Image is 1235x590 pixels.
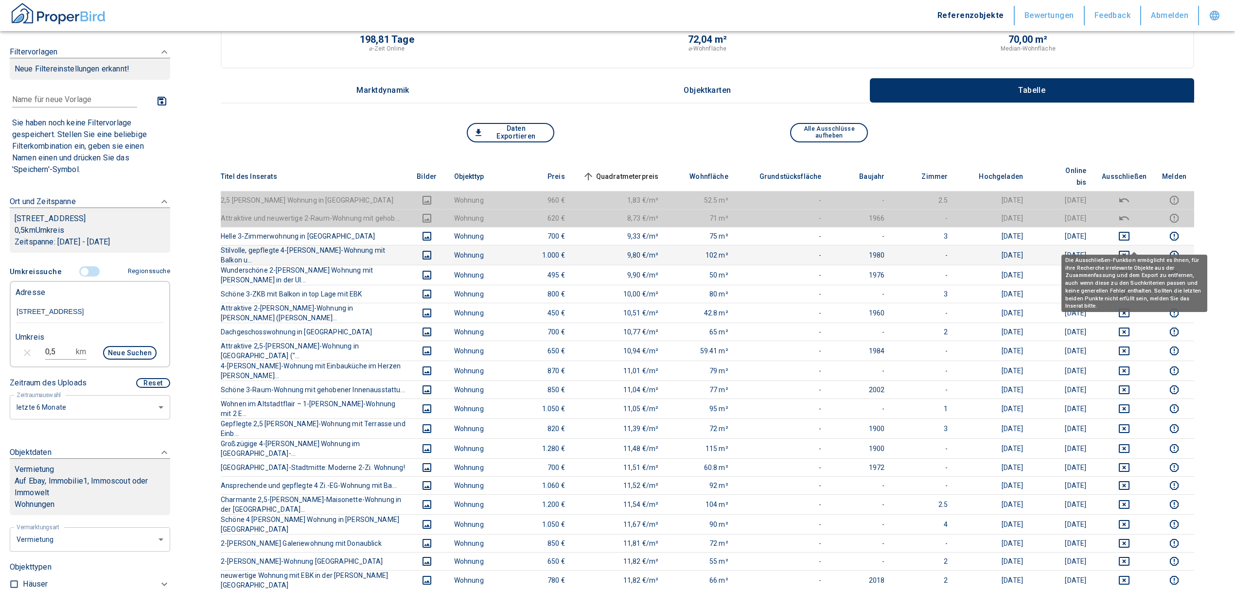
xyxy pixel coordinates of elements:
[1001,44,1056,53] p: Median-Wohnfläche
[10,262,170,419] div: FiltervorlagenNeue Filtereinstellungen erkannt!
[892,399,955,418] td: 1
[955,361,1031,381] td: [DATE]
[666,265,736,285] td: 50 m²
[736,341,829,361] td: -
[10,36,170,89] div: FiltervorlagenNeue Filtereinstellungen erkannt!
[221,494,407,514] th: Charmante 2,5-[PERSON_NAME]-Maisonette-Wohnung in der [GEOGRAPHIC_DATA]...
[892,265,955,285] td: -
[1162,462,1186,473] button: report this listing
[674,171,728,182] span: Wohnfläche
[221,418,407,438] th: Gepflegte 2,5 [PERSON_NAME]-Wohnung mit Terrasse und Einb...
[221,438,407,458] th: Großzügige 4-[PERSON_NAME] Wohnung im [GEOGRAPHIC_DATA]-...
[892,303,955,323] td: -
[415,194,439,206] button: images
[892,341,955,361] td: -
[1102,212,1147,224] button: deselect this listing
[829,191,892,209] td: -
[1162,194,1186,206] button: report this listing
[221,245,407,265] th: Stilvolle, gepflegte 4-[PERSON_NAME]-Wohnung mit Balkon u...
[415,403,439,415] button: images
[1162,326,1186,338] button: report this listing
[221,381,407,399] th: Schöne 3-Raum-Wohnung mit gehobener Innenausstattu...
[829,265,892,285] td: 1976
[510,209,573,227] td: 620 €
[666,458,736,476] td: 60.8 m²
[955,399,1031,418] td: [DATE]
[1102,326,1147,338] button: deselect this listing
[15,213,165,225] p: [STREET_ADDRESS]
[955,265,1031,285] td: [DATE]
[1031,285,1094,303] td: [DATE]
[736,476,829,494] td: -
[446,418,510,438] td: Wohnung
[1162,307,1186,319] button: report this listing
[10,89,170,178] div: FiltervorlagenNeue Filtereinstellungen erkannt!
[10,377,87,389] p: Zeitraum des Uploads
[510,494,573,514] td: 1.200 €
[1162,538,1186,549] button: report this listing
[736,227,829,245] td: -
[510,458,573,476] td: 700 €
[1162,403,1186,415] button: report this listing
[736,494,829,514] td: -
[415,230,439,242] button: images
[16,287,45,298] p: Adresse
[736,191,829,209] td: -
[573,265,667,285] td: 9,90 €/m²
[666,209,736,227] td: 71 m²
[829,399,892,418] td: -
[955,227,1031,245] td: [DATE]
[736,381,829,399] td: -
[790,123,868,142] button: Alle Ausschlüsse aufheben
[446,303,510,323] td: Wohnung
[221,514,407,534] th: Schöne 4 [PERSON_NAME] Wohnung in [PERSON_NAME] [GEOGRAPHIC_DATA]
[10,437,170,525] div: ObjektdatenVermietungAuf Ebay, Immobilie1, Immoscout oder ImmoweltWohnungen
[124,263,170,280] button: Regionssuche
[415,443,439,454] button: images
[446,476,510,494] td: Wohnung
[221,285,407,303] th: Schöne 3-ZKB mit Balkon in top Lage mit EBK
[736,361,829,381] td: -
[892,323,955,341] td: 2
[829,341,892,361] td: 1984
[666,361,736,381] td: 79 m²
[415,519,439,530] button: images
[1007,86,1056,95] p: Tabelle
[829,245,892,265] td: 1980
[1031,209,1094,227] td: [DATE]
[844,171,884,182] span: Baujahr
[510,418,573,438] td: 820 €
[415,499,439,510] button: images
[510,361,573,381] td: 870 €
[1094,162,1154,191] th: Ausschließen
[221,209,407,227] th: Attraktive und neuwertige 2-Raum-Wohnung mit gehob...
[221,265,407,285] th: Wunderschöne 2-[PERSON_NAME] Wohnung mit [PERSON_NAME] in der Ul...
[446,458,510,476] td: Wohnung
[1102,423,1147,434] button: deselect this listing
[892,227,955,245] td: 3
[892,285,955,303] td: 3
[221,303,407,323] th: Attraktive 2-[PERSON_NAME]-Wohnung in [PERSON_NAME] ([PERSON_NAME]...
[1162,519,1186,530] button: report this listing
[10,262,66,281] button: Umkreissuche
[666,418,736,438] td: 72 m²
[415,423,439,434] button: images
[1154,162,1194,191] th: Melden
[744,171,822,182] span: Grundstücksfläche
[221,191,407,209] th: 2,5 [PERSON_NAME] Wohnung in [GEOGRAPHIC_DATA]
[1031,494,1094,514] td: [DATE]
[446,494,510,514] td: Wohnung
[1162,499,1186,510] button: report this listing
[906,171,948,182] span: Zimmer
[928,6,1015,25] button: Referenzobjekte
[356,86,409,95] p: Marktdynamik
[415,462,439,473] button: images
[467,123,554,142] button: Daten Exportieren
[1102,443,1147,454] button: deselect this listing
[1162,423,1186,434] button: report this listing
[829,227,892,245] td: -
[955,323,1031,341] td: [DATE]
[829,303,892,323] td: 1960
[736,209,829,227] td: -
[892,476,955,494] td: -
